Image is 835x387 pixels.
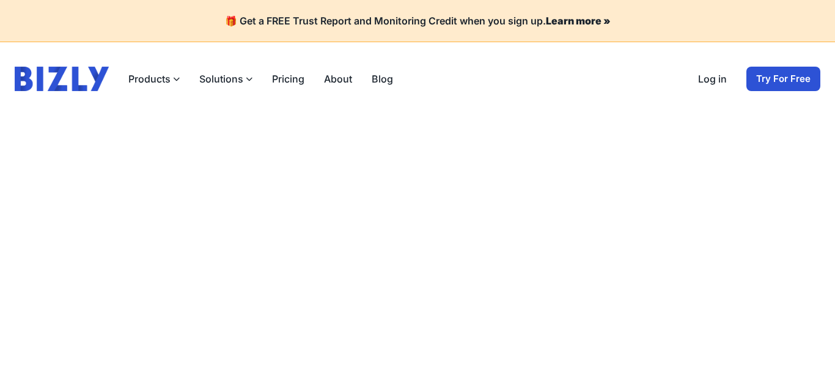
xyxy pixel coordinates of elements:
[372,72,393,86] a: Blog
[15,15,820,27] h4: 🎁 Get a FREE Trust Report and Monitoring Credit when you sign up.
[746,67,820,91] a: Try For Free
[698,72,727,86] a: Log in
[128,72,180,86] button: Products
[199,72,252,86] button: Solutions
[324,72,352,86] a: About
[546,15,611,27] a: Learn more »
[272,72,304,86] a: Pricing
